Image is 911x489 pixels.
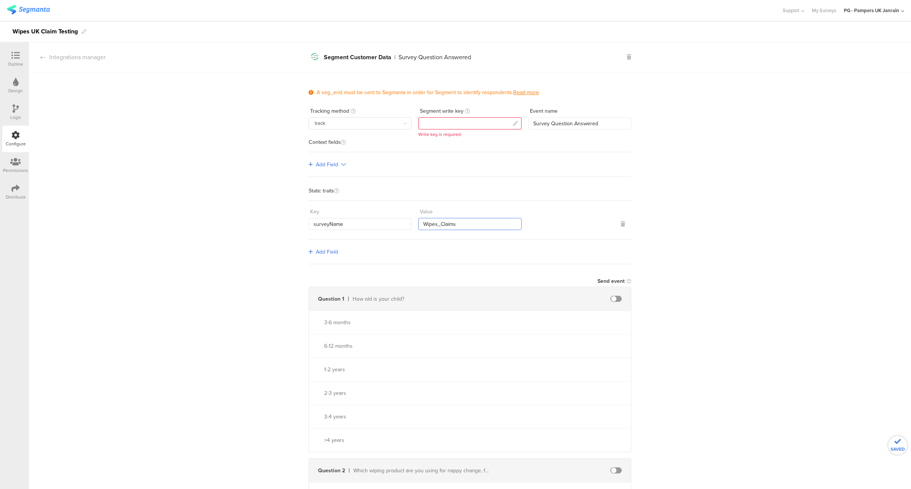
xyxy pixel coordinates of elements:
[324,366,490,374] div: 1-2 years
[318,295,344,303] div: Question 1
[418,131,461,138] div: Write key is required
[309,218,411,230] input: Enter key...
[317,88,539,96] div: A seg_erid must be sent to Segmanta in order for Segment to identify respondents.
[353,295,490,303] div: How old is your child?
[528,117,631,129] input: Enter event name...
[891,446,905,453] span: SAVED
[309,140,631,152] div: Context fields
[6,194,26,200] div: Distribute
[420,208,433,216] div: Value
[844,7,899,14] div: PG - Pampers UK Janrain
[324,342,490,350] div: 6-12 months
[310,107,349,115] div: Tracking method
[29,53,106,62] div: Integrations manager
[3,167,28,174] div: Permissions
[420,107,463,115] div: Segment write key
[13,25,78,38] div: Wipes UK Claim Testing
[597,277,625,285] div: Send event
[316,248,338,256] span: Add Field
[309,188,631,201] div: Static traits
[316,161,338,169] span: Add Field
[8,61,23,68] div: Outline
[309,117,411,129] input: Select tracking method...
[324,54,391,60] div: Segment Customer Data
[418,218,521,230] input: Enter value...
[8,87,23,94] div: Design
[324,436,490,444] div: >4 years
[310,208,319,216] div: Key
[6,140,26,147] div: Configure
[318,467,345,475] div: Question 2
[10,114,21,121] div: Logic
[530,107,558,115] div: Event name
[783,7,799,14] span: Support
[324,413,490,421] div: 3-4 years
[394,54,396,60] div: |
[353,467,490,475] div: Which wiping product are you using for nappy change, face/hand/skin cleaning for your child?
[513,88,539,96] a: Read more
[399,54,471,60] div: Survey Question Answered
[324,389,490,397] div: 2-3 years
[324,319,490,327] div: 3-6 months
[7,5,50,14] img: segmanta logo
